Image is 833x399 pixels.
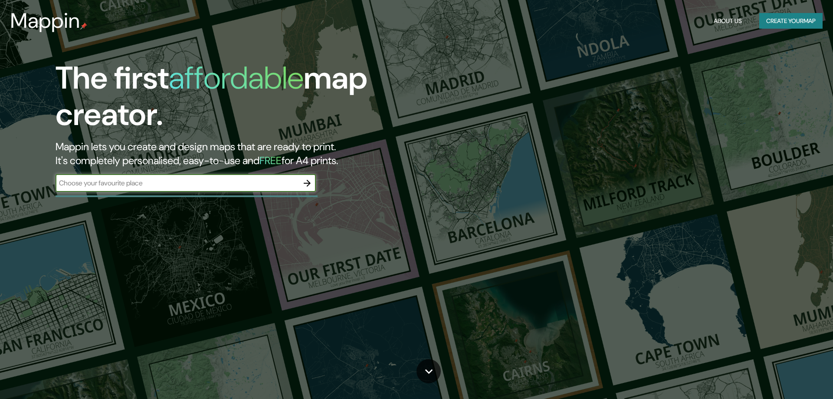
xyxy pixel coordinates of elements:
[710,13,745,29] button: About Us
[759,13,823,29] button: Create yourmap
[80,23,87,30] img: mappin-pin
[56,140,472,168] h2: Mappin lets you create and design maps that are ready to print. It's completely personalised, eas...
[169,58,304,98] h1: affordable
[10,9,80,33] h3: Mappin
[259,154,282,167] h5: FREE
[56,60,472,140] h1: The first map creator.
[56,178,298,188] input: Choose your favourite place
